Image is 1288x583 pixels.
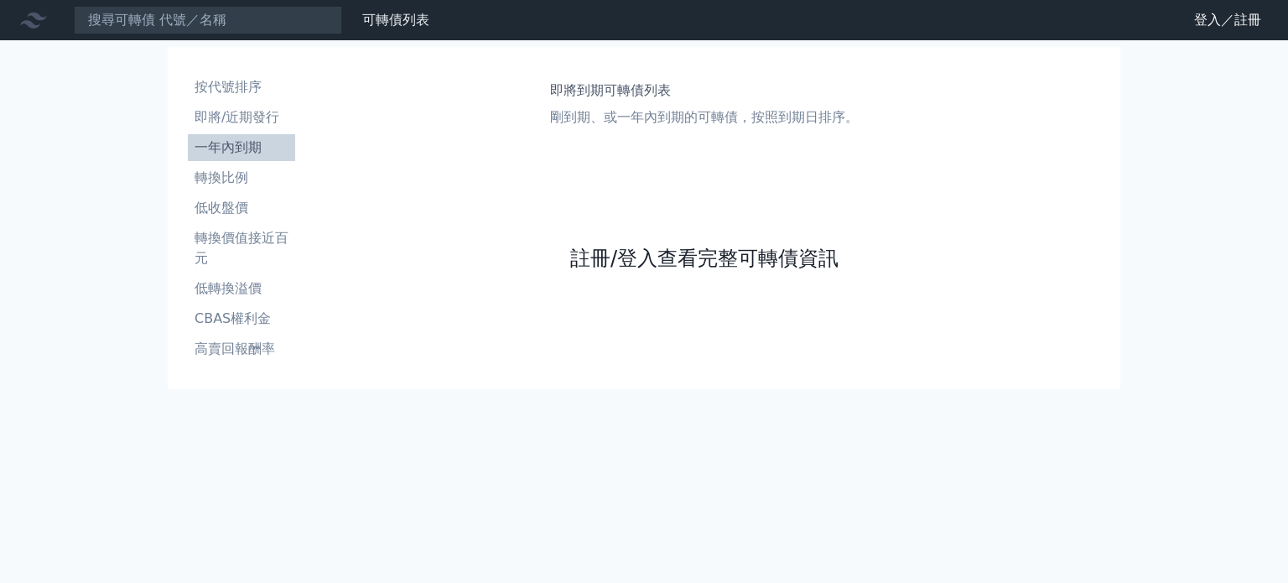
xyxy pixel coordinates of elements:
[188,77,295,97] li: 按代號排序
[188,138,295,158] li: 一年內到期
[188,134,295,161] a: 一年內到期
[188,104,295,131] a: 即將/近期發行
[188,195,295,221] a: 低收盤價
[188,107,295,128] li: 即將/近期發行
[188,309,295,329] li: CBAS權利金
[188,164,295,191] a: 轉換比例
[74,6,342,34] input: 搜尋可轉債 代號／名稱
[188,339,295,359] li: 高賣回報酬率
[188,336,295,362] a: 高賣回報酬率
[188,168,295,188] li: 轉換比例
[1181,7,1275,34] a: 登入／註冊
[188,198,295,218] li: 低收盤價
[188,225,295,272] a: 轉換價值接近百元
[550,81,859,101] h1: 即將到期可轉債列表
[188,74,295,101] a: 按代號排序
[188,305,295,332] a: CBAS權利金
[188,228,295,268] li: 轉換價值接近百元
[362,12,429,28] a: 可轉債列表
[188,278,295,299] li: 低轉換溢價
[570,245,839,272] a: 註冊/登入查看完整可轉債資訊
[188,275,295,302] a: 低轉換溢價
[550,107,859,128] p: 剛到期、或一年內到期的可轉債，按照到期日排序。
